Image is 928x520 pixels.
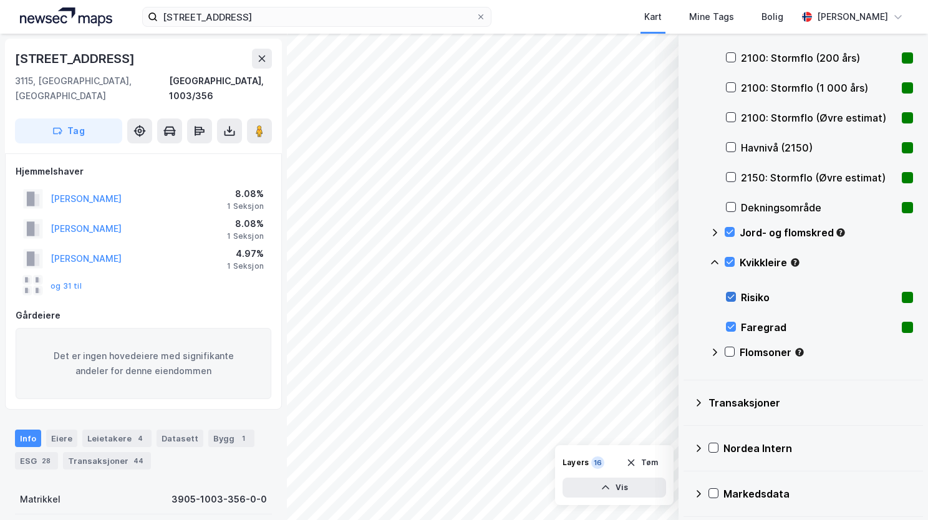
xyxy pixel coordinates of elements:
[169,74,272,104] div: [GEOGRAPHIC_DATA], 1003/356
[741,80,897,95] div: 2100: Stormflo (1 000 års)
[644,9,662,24] div: Kart
[227,216,264,231] div: 8.08%
[741,51,897,65] div: 2100: Stormflo (200 års)
[563,458,589,468] div: Layers
[790,257,801,268] div: Tooltip anchor
[20,492,60,507] div: Matrikkel
[741,200,897,215] div: Dekningsområde
[740,255,913,270] div: Kvikkleire
[16,308,271,323] div: Gårdeiere
[131,455,146,467] div: 44
[82,430,152,447] div: Leietakere
[16,164,271,179] div: Hjemmelshaver
[817,9,888,24] div: [PERSON_NAME]
[741,110,897,125] div: 2100: Stormflo (Øvre estimat)
[15,49,137,69] div: [STREET_ADDRESS]
[741,140,897,155] div: Havnivå (2150)
[227,186,264,201] div: 8.08%
[134,432,147,445] div: 4
[741,170,897,185] div: 2150: Stormflo (Øvre estimat)
[708,395,913,410] div: Transaksjoner
[158,7,476,26] input: Søk på adresse, matrikkel, gårdeiere, leietakere eller personer
[618,453,666,473] button: Tøm
[227,261,264,271] div: 1 Seksjon
[740,345,913,360] div: Flomsoner
[741,290,897,305] div: Risiko
[15,430,41,447] div: Info
[208,430,254,447] div: Bygg
[741,320,897,335] div: Faregrad
[15,118,122,143] button: Tag
[866,460,928,520] iframe: Chat Widget
[835,227,846,238] div: Tooltip anchor
[237,432,249,445] div: 1
[794,347,805,358] div: Tooltip anchor
[157,430,203,447] div: Datasett
[39,455,53,467] div: 28
[20,7,112,26] img: logo.a4113a55bc3d86da70a041830d287a7e.svg
[15,74,169,104] div: 3115, [GEOGRAPHIC_DATA], [GEOGRAPHIC_DATA]
[63,452,151,469] div: Transaksjoner
[591,456,604,469] div: 16
[723,486,913,501] div: Markedsdata
[227,231,264,241] div: 1 Seksjon
[46,430,77,447] div: Eiere
[227,201,264,211] div: 1 Seksjon
[172,492,267,507] div: 3905-1003-356-0-0
[227,246,264,261] div: 4.97%
[16,328,271,399] div: Det er ingen hovedeiere med signifikante andeler for denne eiendommen
[761,9,783,24] div: Bolig
[15,452,58,469] div: ESG
[723,441,913,456] div: Nordea Intern
[563,478,666,498] button: Vis
[689,9,734,24] div: Mine Tags
[740,225,913,240] div: Jord- og flomskred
